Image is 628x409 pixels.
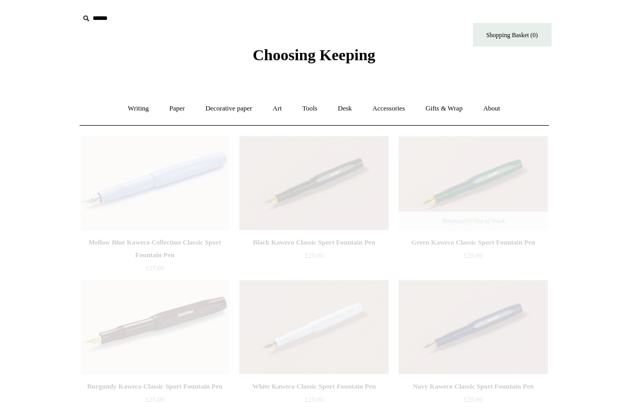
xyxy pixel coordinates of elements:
span: £25.00 [464,251,483,259]
a: Green Kaweco Classic Sport Fountain Pen £25.00 [399,236,547,279]
a: Paper [160,95,194,123]
div: Black Kaweco Classic Sport Fountain Pen [242,236,385,249]
a: White Kaweco Classic Sport Fountain Pen White Kaweco Classic Sport Fountain Pen [239,280,388,374]
div: Mellow Blue Kaweco Collection Classic Sport Fountain Pen [83,236,227,261]
a: Gifts & Wrap [416,95,472,123]
div: Burgundy Kaweco Classic Sport Fountain Pen [83,380,227,393]
img: Burgundy Kaweco Classic Sport Fountain Pen [81,280,229,374]
img: Black Kaweco Classic Sport Fountain Pen [239,136,388,230]
span: Temporarily Out of Stock [431,212,515,230]
img: Navy Kaweco Classic Sport Fountain Pen [399,280,547,374]
img: Mellow Blue Kaweco Collection Classic Sport Fountain Pen [81,136,229,230]
a: Decorative paper [196,95,261,123]
a: Navy Kaweco Classic Sport Fountain Pen Navy Kaweco Classic Sport Fountain Pen [399,280,547,374]
a: Tools [293,95,327,123]
a: Shopping Basket (0) [473,23,552,47]
img: Green Kaweco Classic Sport Fountain Pen [399,136,547,230]
a: Choosing Keeping [252,54,375,62]
a: Green Kaweco Classic Sport Fountain Pen Green Kaweco Classic Sport Fountain Pen Temporarily Out o... [399,136,547,230]
a: Burgundy Kaweco Classic Sport Fountain Pen Burgundy Kaweco Classic Sport Fountain Pen [81,280,229,374]
a: Writing [118,95,158,123]
span: £27.00 [146,264,164,272]
a: Mellow Blue Kaweco Collection Classic Sport Fountain Pen Mellow Blue Kaweco Collection Classic Sp... [81,136,229,230]
span: £25.00 [464,395,483,403]
img: White Kaweco Classic Sport Fountain Pen [239,280,388,374]
a: Mellow Blue Kaweco Collection Classic Sport Fountain Pen £27.00 [81,236,229,279]
span: £25.00 [146,395,164,403]
a: Art [263,95,291,123]
a: Black Kaweco Classic Sport Fountain Pen Black Kaweco Classic Sport Fountain Pen [239,136,388,230]
span: £25.00 [305,395,324,403]
a: Black Kaweco Classic Sport Fountain Pen £25.00 [239,236,388,279]
span: Choosing Keeping [252,46,375,63]
a: About [473,95,510,123]
a: Accessories [363,95,414,123]
span: £25.00 [305,251,324,259]
div: Green Kaweco Classic Sport Fountain Pen [401,236,545,249]
a: Desk [328,95,361,123]
div: White Kaweco Classic Sport Fountain Pen [242,380,385,393]
div: Navy Kaweco Classic Sport Fountain Pen [401,380,545,393]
